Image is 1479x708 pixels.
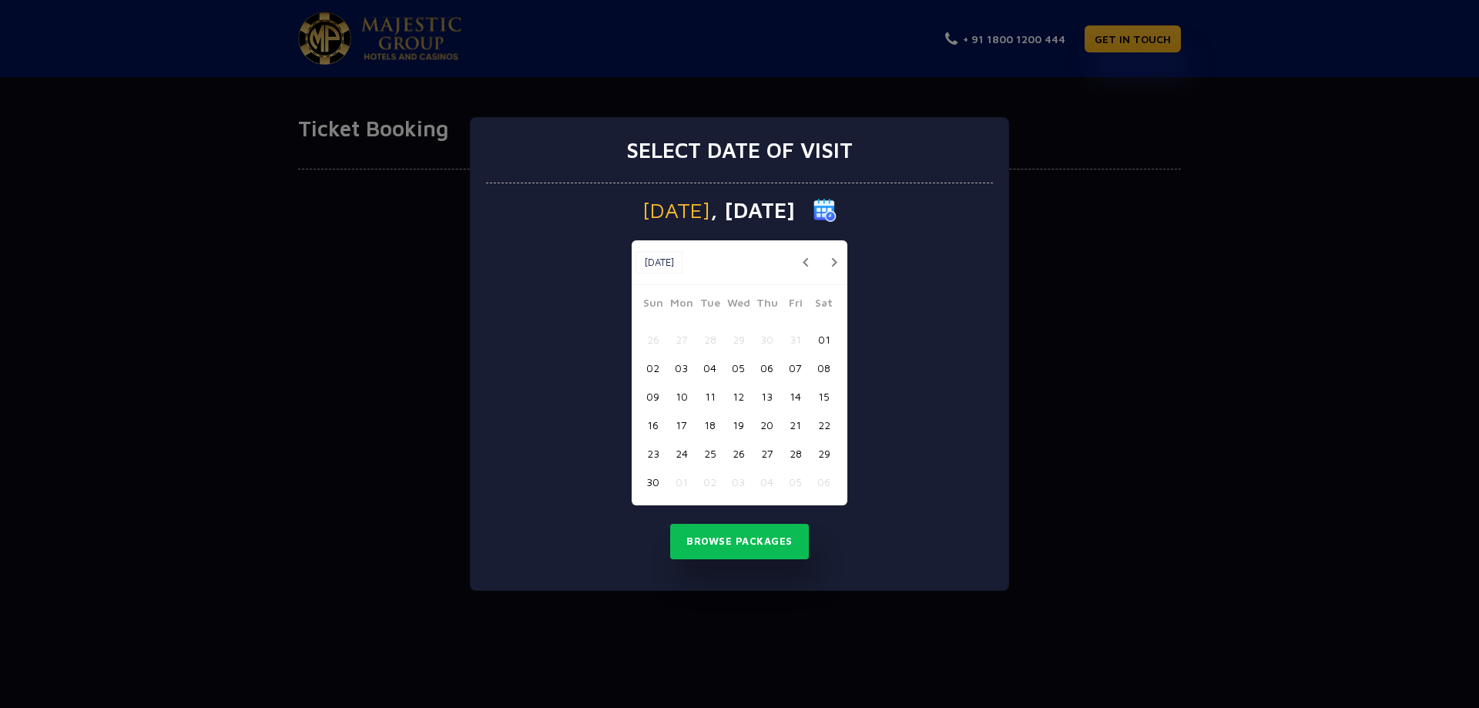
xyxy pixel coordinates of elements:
button: 22 [810,411,838,439]
span: Mon [667,294,696,316]
button: 30 [753,325,781,354]
span: Fri [781,294,810,316]
button: 28 [781,439,810,468]
span: Sun [639,294,667,316]
button: 08 [810,354,838,382]
button: 12 [724,382,753,411]
button: 01 [667,468,696,496]
button: 02 [696,468,724,496]
button: 29 [724,325,753,354]
button: 02 [639,354,667,382]
button: 04 [753,468,781,496]
span: Tue [696,294,724,316]
button: 31 [781,325,810,354]
img: calender icon [813,199,837,222]
h3: Select date of visit [626,137,853,163]
button: 09 [639,382,667,411]
button: 06 [753,354,781,382]
span: Wed [724,294,753,316]
button: Browse Packages [670,524,809,559]
button: 03 [667,354,696,382]
button: 03 [724,468,753,496]
span: [DATE] [642,200,710,221]
span: Sat [810,294,838,316]
button: 19 [724,411,753,439]
button: 05 [724,354,753,382]
button: 10 [667,382,696,411]
button: 21 [781,411,810,439]
button: 05 [781,468,810,496]
button: 18 [696,411,724,439]
button: 25 [696,439,724,468]
span: Thu [753,294,781,316]
button: 14 [781,382,810,411]
button: 20 [753,411,781,439]
button: 13 [753,382,781,411]
button: 29 [810,439,838,468]
button: 07 [781,354,810,382]
button: 17 [667,411,696,439]
button: 24 [667,439,696,468]
button: 26 [724,439,753,468]
button: 15 [810,382,838,411]
button: 28 [696,325,724,354]
button: 23 [639,439,667,468]
span: , [DATE] [710,200,795,221]
button: 04 [696,354,724,382]
button: 01 [810,325,838,354]
button: 30 [639,468,667,496]
button: 11 [696,382,724,411]
button: 16 [639,411,667,439]
button: [DATE] [636,251,682,274]
button: 06 [810,468,838,496]
button: 27 [667,325,696,354]
button: 27 [753,439,781,468]
button: 26 [639,325,667,354]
